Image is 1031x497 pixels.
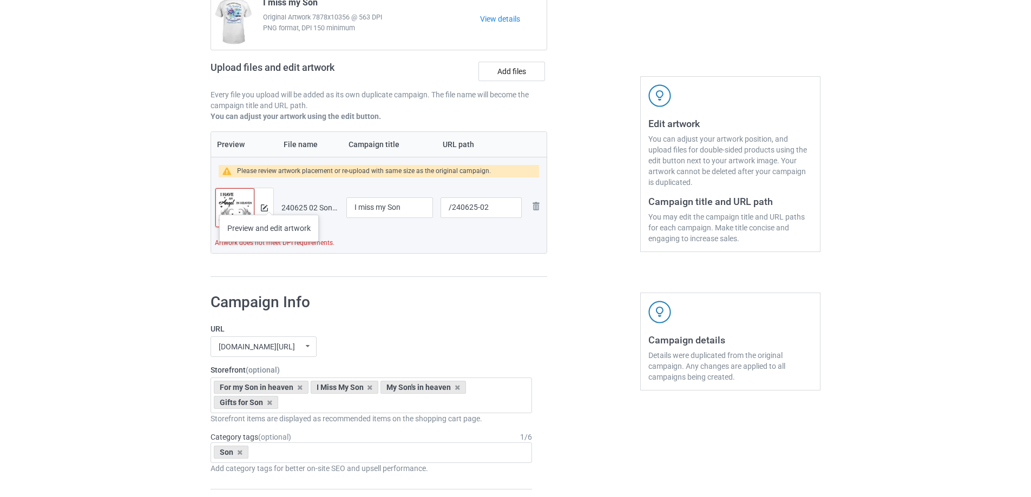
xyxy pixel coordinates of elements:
th: Campaign title [343,132,437,157]
div: You may edit the campaign title and URL paths for each campaign. Make title concise and engaging ... [648,211,812,244]
td: Artwork does not meet DPI requirements. [211,238,547,253]
h3: Campaign details [648,334,812,346]
a: View details [480,14,547,24]
p: Every file you upload will be added as its own duplicate campaign. The file name will become the ... [211,89,547,111]
label: URL [211,323,532,334]
span: PNG format, DPI 150 minimum [263,23,480,34]
img: warning [222,167,237,175]
span: (optional) [258,433,291,441]
img: svg+xml;base64,PD94bWwgdmVyc2lvbj0iMS4wIiBlbmNvZGluZz0iVVRGLTgiPz4KPHN2ZyB3aWR0aD0iMTRweCIgaGVpZ2... [261,204,268,211]
h3: Edit artwork [648,117,812,130]
div: Storefront items are displayed as recommended items on the shopping cart page. [211,413,532,424]
th: Preview [211,132,278,157]
div: Add category tags for better on-site SEO and upsell performance. [211,463,532,474]
h1: Campaign Info [211,293,532,312]
img: svg+xml;base64,PD94bWwgdmVyc2lvbj0iMS4wIiBlbmNvZGluZz0iVVRGLTgiPz4KPHN2ZyB3aWR0aD0iNDJweCIgaGVpZ2... [648,301,671,323]
div: 1 / 6 [520,432,532,442]
div: My Son's in heaven [380,381,466,394]
span: (optional) [246,366,280,374]
div: Son [214,446,248,459]
b: You can adjust your artwork using the edit button. [211,112,381,121]
div: Gifts for Son [214,396,278,409]
h3: Campaign title and URL path [648,195,812,208]
div: I Miss My Son [311,381,379,394]
img: svg+xml;base64,PD94bWwgdmVyc2lvbj0iMS4wIiBlbmNvZGluZz0iVVRGLTgiPz4KPHN2ZyB3aWR0aD0iNDJweCIgaGVpZ2... [648,84,671,107]
h2: Upload files and edit artwork [211,62,412,82]
div: You can adjust your artwork position, and upload files for double-sided products using the edit b... [648,134,812,188]
div: [DOMAIN_NAME][URL] [219,343,295,350]
label: Category tags [211,432,291,442]
label: Add files [478,62,545,81]
span: Original Artwork 7878x10356 @ 563 DPI [263,12,480,23]
div: Details were duplicated from the original campaign. Any changes are applied to all campaigns bein... [648,350,812,382]
th: File name [278,132,343,157]
label: Storefront [211,365,532,375]
div: For my Son in heaven [214,381,308,394]
div: Preview and edit artwork [219,215,319,242]
th: URL path [437,132,526,157]
img: original.png [216,189,255,241]
img: svg+xml;base64,PD94bWwgdmVyc2lvbj0iMS4wIiBlbmNvZGluZz0iVVRGLTgiPz4KPHN2ZyB3aWR0aD0iMjhweCIgaGVpZ2... [529,200,542,213]
div: 240625 02 Son.png [281,202,339,213]
div: Please review artwork placement or re-upload with same size as the original campaign. [237,165,491,177]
